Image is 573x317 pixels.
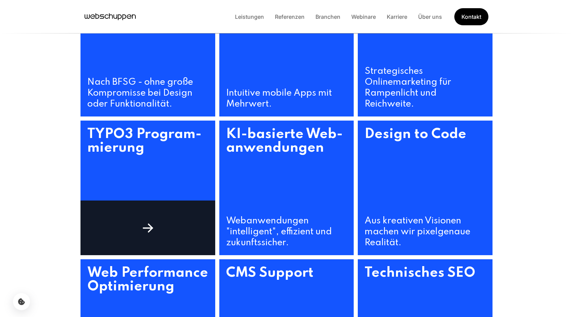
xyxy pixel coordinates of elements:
[413,13,447,20] a: Über uns
[381,13,413,20] a: Karriere
[454,8,488,25] a: Get Started
[219,121,354,256] a: KI-basierte Web­anwen­dungen Webanwendungen "intelligent", effizient und zukunftssicher.
[230,13,269,20] a: Leistungen
[80,121,215,256] a: TYPO3 Program­mierung Hochskalierbare und sichere Lösungen für komplexe Anforderungen.
[13,293,30,310] button: Cookie-Einstellungen öffnen
[358,216,493,255] h4: Aus kreativen Visionen machen wir pixelgenaue Realität.
[310,13,346,20] a: Branchen
[219,216,354,255] h4: Webanwendungen "intelligent", effizient und zukunftssicher.
[85,12,136,22] a: Hauptseite besuchen
[358,121,493,256] a: Design to Code Aus kreativen Visionen machen wir pixelgenaue Realität.
[80,121,215,216] h3: TYPO3 Program­mierung
[358,121,493,216] h3: Design to Code
[358,66,493,116] h4: Strategisches Onlinemarketing für Rampenlicht und Reichweite.
[346,13,381,20] a: Webinare
[269,13,310,20] a: Referenzen
[80,77,215,116] h4: Nach BFSG - ohne große Kompromisse bei Design oder Funktionalität.
[219,121,354,216] h3: KI-basierte Web­anwen­dungen
[219,88,354,116] h4: Intuitive mobile Apps mit Mehrwert.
